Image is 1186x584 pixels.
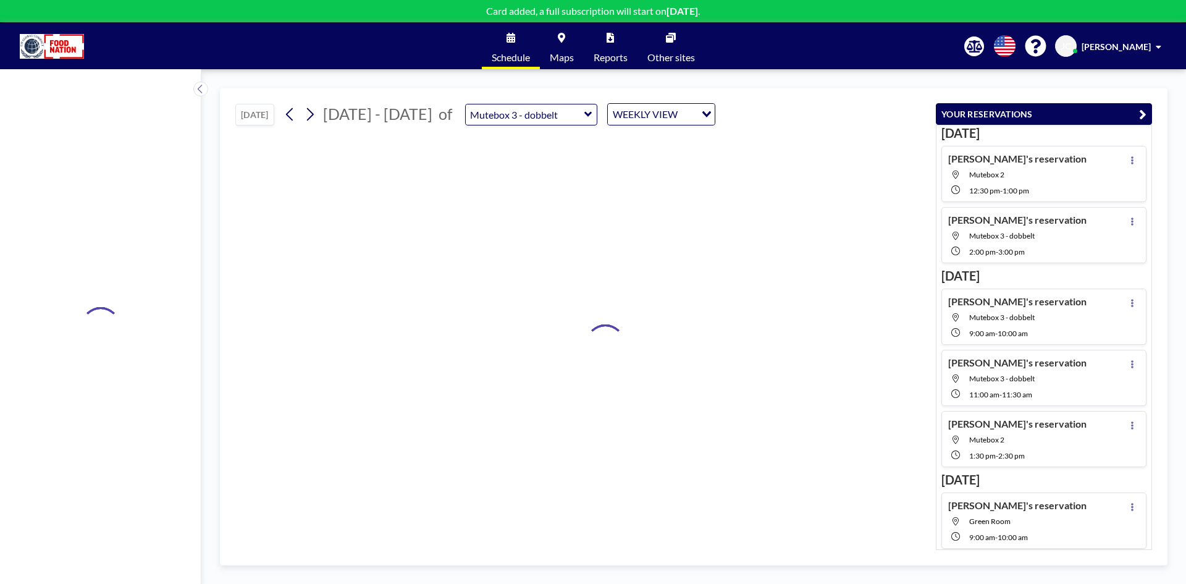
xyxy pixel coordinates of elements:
[999,390,1002,399] span: -
[667,5,698,17] b: [DATE]
[969,390,999,399] span: 11:00 AM
[998,451,1025,460] span: 2:30 PM
[969,374,1035,383] span: Mutebox 3 - dobbelt
[969,435,1004,444] span: Mutebox 2
[998,329,1028,338] span: 10:00 AM
[1000,186,1003,195] span: -
[941,268,1146,284] h3: [DATE]
[969,170,1004,179] span: Mutebox 2
[439,104,452,124] span: of
[1082,41,1151,52] span: [PERSON_NAME]
[996,247,998,256] span: -
[594,53,628,62] span: Reports
[482,23,540,69] a: Schedule
[610,106,680,122] span: WEEKLY VIEW
[941,472,1146,488] h3: [DATE]
[948,153,1087,165] h4: [PERSON_NAME]'s reservation
[941,125,1146,141] h3: [DATE]
[969,451,996,460] span: 1:30 PM
[969,247,996,256] span: 2:00 PM
[969,517,1011,526] span: Green Room
[647,53,695,62] span: Other sites
[681,106,694,122] input: Search for option
[608,104,715,125] div: Search for option
[969,231,1035,240] span: Mutebox 3 - dobbelt
[948,357,1087,369] h4: [PERSON_NAME]'s reservation
[235,104,274,125] button: [DATE]
[948,214,1087,226] h4: [PERSON_NAME]'s reservation
[996,451,998,460] span: -
[1061,41,1070,52] span: JC
[936,103,1152,125] button: YOUR RESERVATIONS
[637,23,705,69] a: Other sites
[1003,186,1029,195] span: 1:00 PM
[998,533,1028,542] span: 10:00 AM
[1002,390,1032,399] span: 11:30 AM
[969,313,1035,322] span: Mutebox 3 - dobbelt
[20,34,84,59] img: organization-logo
[584,23,637,69] a: Reports
[540,23,584,69] a: Maps
[969,186,1000,195] span: 12:30 PM
[323,104,432,123] span: [DATE] - [DATE]
[550,53,574,62] span: Maps
[969,329,995,338] span: 9:00 AM
[466,104,584,125] input: Mutebox 3 - dobbelt
[969,533,995,542] span: 9:00 AM
[948,295,1087,308] h4: [PERSON_NAME]'s reservation
[948,418,1087,430] h4: [PERSON_NAME]'s reservation
[995,533,998,542] span: -
[492,53,530,62] span: Schedule
[995,329,998,338] span: -
[998,247,1025,256] span: 3:00 PM
[948,499,1087,512] h4: [PERSON_NAME]'s reservation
